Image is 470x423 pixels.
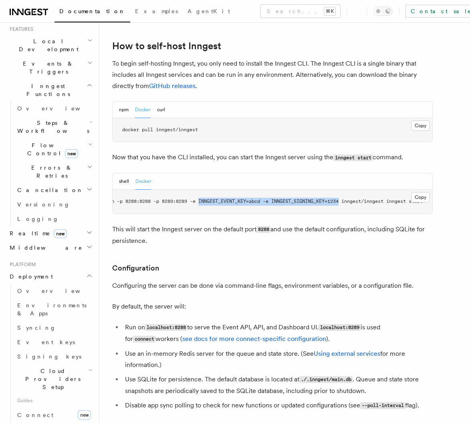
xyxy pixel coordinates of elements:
button: Steps & Workflows [14,116,94,138]
li: Run on to serve the Event API, API, and Dashboard UI. is used for workers ( ). [123,322,433,345]
a: Connectnew [14,407,94,423]
a: Overview [14,284,94,298]
button: Toggle dark mode [373,6,393,16]
span: Environments & Apps [17,302,87,317]
li: Disable app sync polling to check for new functions or updated configurations (see flag). [123,400,433,411]
button: Realtimenew [6,226,94,241]
span: Event keys [17,339,75,345]
button: Errors & Retries [14,160,94,183]
p: Now that you have the CLI installed, you can start the Inngest server using the command. [112,152,433,163]
code: --poll-interval [360,402,405,409]
span: new [78,410,91,420]
button: Flow Controlnew [14,138,94,160]
span: Errors & Retries [14,164,87,180]
span: Features [6,26,33,32]
button: npm [119,102,129,118]
kbd: ⌘K [324,7,335,15]
p: By default, the server will: [112,301,433,312]
span: Platform [6,261,36,268]
span: Events & Triggers [6,60,87,76]
a: How to self-host Inngest [112,40,221,52]
span: Cancellation [14,186,83,194]
span: Overview [17,288,100,294]
button: Docker [135,173,151,190]
div: Inngest Functions [6,101,94,226]
button: Middleware [6,241,94,255]
button: Search...⌘K [260,5,340,18]
span: Guides [14,394,94,407]
button: Cloud Providers Setup [14,364,94,394]
button: shell [119,173,129,190]
code: localhost:8288 [145,324,187,331]
a: GitHub releases [149,82,196,90]
span: Flow Control [14,141,88,157]
a: Logging [14,212,94,226]
span: docker pull inngest/inngest [122,127,198,132]
span: Inngest Functions [6,82,87,98]
p: Configuring the server can be done via command-line flags, environment variables, or a configurat... [112,280,433,291]
span: Deployment [6,273,53,281]
span: Realtime [6,229,67,237]
button: Docker [135,102,151,118]
code: 8288 [256,226,270,233]
a: Environments & Apps [14,298,94,321]
code: localhost:8289 [319,324,361,331]
span: Syncing [17,325,56,331]
a: Using external services [314,350,380,357]
button: Events & Triggers [6,56,94,79]
button: Inngest Functions [6,79,94,101]
span: Logging [17,216,59,222]
span: new [54,229,67,238]
a: Overview [14,101,94,116]
button: curl [157,102,165,118]
button: Local Development [6,34,94,56]
a: Signing keys [14,349,94,364]
span: AgentKit [188,8,230,14]
span: Steps & Workflows [14,119,89,135]
a: Event keys [14,335,94,349]
span: Middleware [6,244,83,252]
p: This will start the Inngest server on the default port and use the default configuration, includi... [112,224,433,247]
button: Copy [411,120,430,131]
span: Signing keys [17,353,81,360]
span: Cloud Providers Setup [14,367,89,391]
a: Examples [130,2,183,22]
span: new [65,149,78,158]
a: Configuration [112,263,159,274]
span: Examples [135,8,178,14]
li: Use SQLite for persistence. The default database is located at . Queue and state store snapshots ... [123,374,433,397]
li: Use an in-memory Redis server for the queue and state store. (See for more information.) [123,348,433,371]
button: Copy [411,192,430,202]
a: Versioning [14,197,94,212]
span: Local Development [6,37,87,53]
span: Connect [17,412,53,418]
button: Cancellation [14,183,94,197]
button: Deployment [6,269,94,284]
a: see docs for more connect-specific configuration [182,335,326,343]
a: AgentKit [183,2,235,22]
code: connect [133,336,155,343]
code: inngest start [333,154,373,161]
p: To begin self-hosting Inngest, you only need to install the Inngest CLI. The Inngest CLI is a sin... [112,58,433,92]
span: Documentation [59,8,125,14]
span: Versioning [17,201,70,208]
a: Documentation [54,2,130,22]
a: Syncing [14,321,94,335]
span: docker run -p 8288:8288 -p 8289:8289 -e INNGEST_EVENT_KEY=abcd -e INNGEST_SIGNING_KEY=1234 innges... [86,198,423,204]
span: Overview [17,105,100,112]
code: ./.inngest/main.db [299,376,353,383]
